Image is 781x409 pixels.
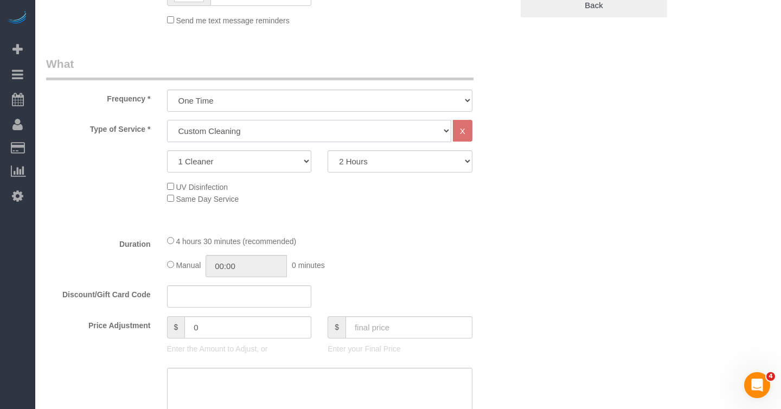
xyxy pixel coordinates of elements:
[38,316,159,331] label: Price Adjustment
[176,261,201,270] span: Manual
[292,261,325,270] span: 0 minutes
[38,90,159,104] label: Frequency *
[176,183,228,191] span: UV Disinfection
[38,285,159,300] label: Discount/Gift Card Code
[46,56,473,80] legend: What
[167,316,185,338] span: $
[328,316,345,338] span: $
[176,237,296,246] span: 4 hours 30 minutes (recommended)
[766,372,775,381] span: 4
[38,235,159,250] label: Duration
[744,372,770,398] iframe: Intercom live chat
[328,343,472,354] p: Enter your Final Price
[167,343,312,354] p: Enter the Amount to Adjust, or
[38,120,159,135] label: Type of Service *
[345,316,472,338] input: final price
[176,195,239,203] span: Same Day Service
[7,11,28,26] img: Automaid Logo
[176,16,289,25] span: Send me text message reminders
